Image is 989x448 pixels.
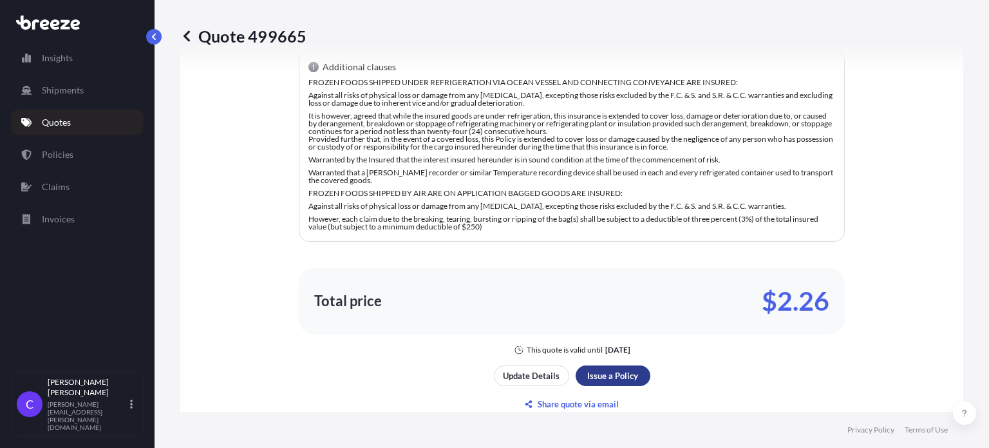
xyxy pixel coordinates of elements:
[48,377,127,398] p: [PERSON_NAME] [PERSON_NAME]
[308,215,835,231] p: However, each claim due to the breaking, tearing, bursting or ripping of the bag(s) shall be subj...
[42,180,70,193] p: Claims
[42,116,71,129] p: Quotes
[308,112,835,151] p: It is however, agreed that while the insured goods are under refrigeration, this insurance is ext...
[48,400,127,431] p: [PERSON_NAME][EMAIL_ADDRESS][PERSON_NAME][DOMAIN_NAME]
[11,45,144,71] a: Insights
[42,84,84,97] p: Shipments
[42,148,73,161] p: Policies
[847,425,894,435] a: Privacy Policy
[42,213,75,226] p: Invoices
[538,398,619,411] p: Share quote via email
[308,169,835,184] p: Warranted that a [PERSON_NAME] recorder or similar Temperature recording device shall be used in ...
[11,206,144,232] a: Invoices
[605,345,630,355] p: [DATE]
[314,295,382,307] p: Total price
[11,110,144,135] a: Quotes
[587,369,638,382] p: Issue a Policy
[308,156,835,164] p: Warranted by the Insured that the interest insured hereunder is in sound condition at the time of...
[762,291,829,311] p: $2.26
[576,365,650,386] button: Issue a Policy
[11,142,144,168] a: Policies
[42,52,73,64] p: Insights
[905,425,948,435] a: Terms of Use
[11,77,144,103] a: Shipments
[26,398,33,411] span: C
[308,79,835,86] p: FROZEN FOODS SHIPPED UNDER REFRIGERATION VIA OCEAN VESSEL AND CONNECTING CONVEYANCE ARE INSURED:
[494,394,650,414] button: Share quote via email
[180,26,306,46] p: Quote 499665
[503,369,560,382] p: Update Details
[11,174,144,200] a: Claims
[527,345,603,355] p: This quote is valid until
[308,92,835,107] p: Against all risks of physical loss or damage from any [MEDICAL_DATA], excepting those risks exclu...
[308,190,835,197] p: FROZEN FOODS SHIPPED BY AIR ARE ON APPLICATION BAGGED GOODS ARE INSURED:
[308,202,835,210] p: Against all risks of physical loss or damage from any [MEDICAL_DATA], excepting those risks exclu...
[494,365,569,386] button: Update Details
